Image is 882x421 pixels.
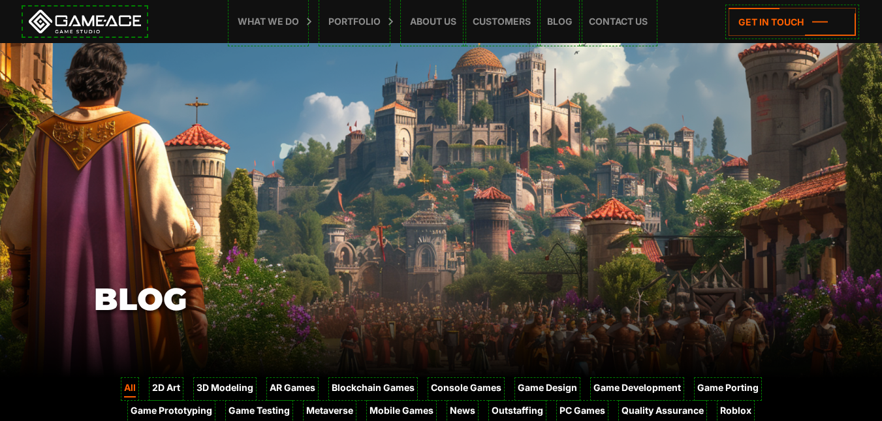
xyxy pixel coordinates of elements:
a: PC Games [559,403,605,420]
a: Metaverse [306,403,353,420]
a: Mobile Games [370,403,433,420]
a: Game Porting [697,381,759,398]
a: News [450,403,475,420]
a: 3D Modeling [197,381,253,398]
a: Console Games [431,381,501,398]
a: 2D Art [152,381,180,398]
a: Game Prototyping [131,403,212,420]
a: Quality Assurance [622,403,704,420]
a: AR Games [270,381,315,398]
a: Get in touch [729,8,856,36]
a: Game Design [518,381,577,398]
a: All [124,381,136,398]
h1: Blog [94,282,789,316]
a: Roblox [720,403,751,420]
a: Game Development [593,381,681,398]
a: Game Testing [228,403,290,420]
a: Blockchain Games [332,381,415,398]
a: Outstaffing [492,403,543,420]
